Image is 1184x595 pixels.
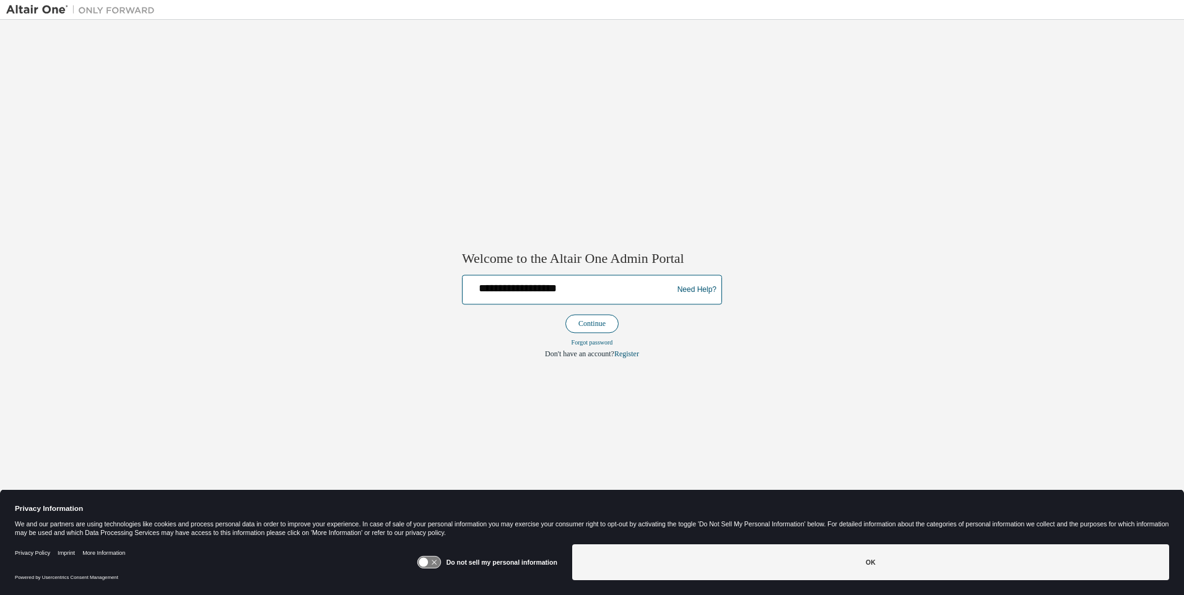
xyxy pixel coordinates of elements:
[545,350,614,359] span: Don't have an account?
[565,315,619,333] button: Continue
[572,340,613,346] a: Forgot password
[6,4,161,16] img: Altair One
[614,350,639,359] a: Register
[462,250,722,267] h2: Welcome to the Altair One Admin Portal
